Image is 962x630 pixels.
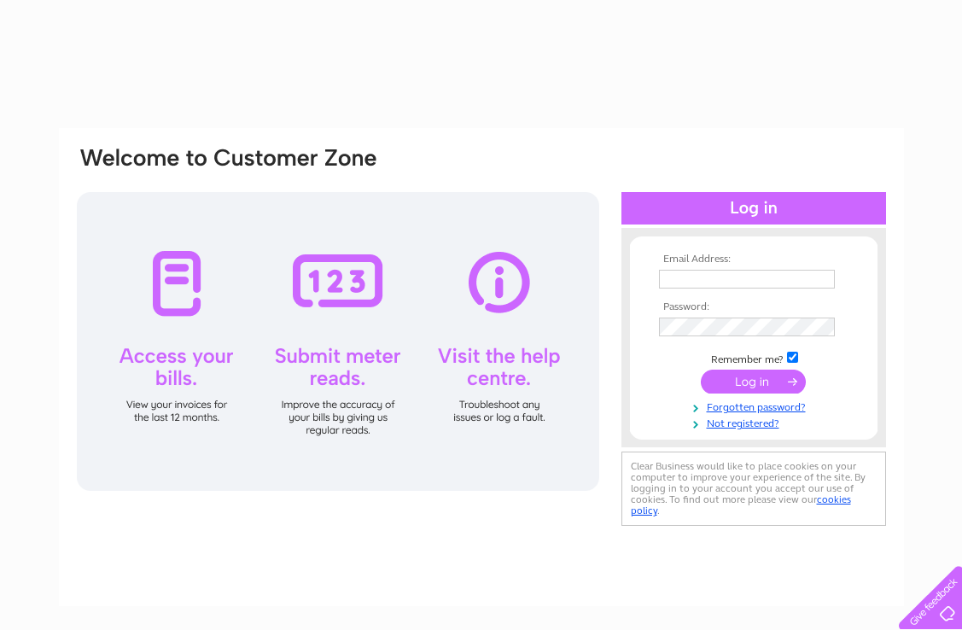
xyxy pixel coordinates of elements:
a: Forgotten password? [659,398,853,414]
div: Clear Business would like to place cookies on your computer to improve your experience of the sit... [621,452,886,526]
th: Email Address: [655,254,853,265]
a: cookies policy [631,493,851,516]
a: Not registered? [659,414,853,430]
th: Password: [655,301,853,313]
td: Remember me? [655,349,853,366]
input: Submit [701,370,806,394]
